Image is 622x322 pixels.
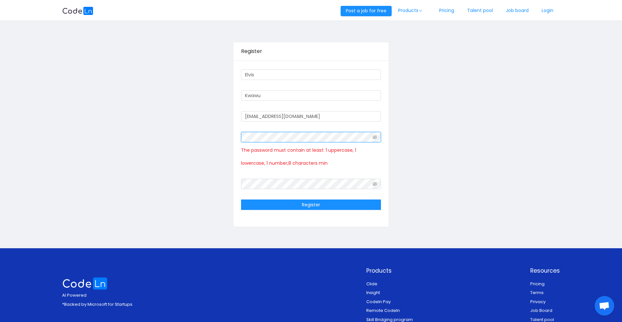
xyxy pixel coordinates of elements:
a: Pricing [530,281,545,287]
input: First name [241,70,381,80]
div: Register [241,42,381,60]
span: The password must contain at least: 1 uppercase, 1 lowercase, 1 number,8 characters min [241,147,356,166]
img: logo [62,277,108,290]
a: Codeln Pay [366,299,391,305]
a: Insight [366,290,380,296]
a: Job Board [530,307,552,314]
i: icon: eye-invisible [372,182,377,186]
a: Privacy [530,299,546,305]
p: *Backed by Microsoft for Startups [62,301,132,308]
input: Email [241,111,381,122]
i: icon: eye-invisible [372,135,377,139]
i: icon: down [419,9,423,12]
button: Post a job for free [341,6,392,16]
a: Terms [530,290,544,296]
img: logobg.f302741d.svg [62,7,93,15]
p: Products [366,266,413,275]
a: Clide [366,281,377,287]
input: Last name [241,90,381,101]
button: Register [241,200,381,210]
a: Post a job for free [341,7,392,14]
div: Open chat [595,296,614,316]
a: Remote Codeln [366,307,400,314]
p: Resources [530,266,560,275]
span: AI Powered [62,292,87,298]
